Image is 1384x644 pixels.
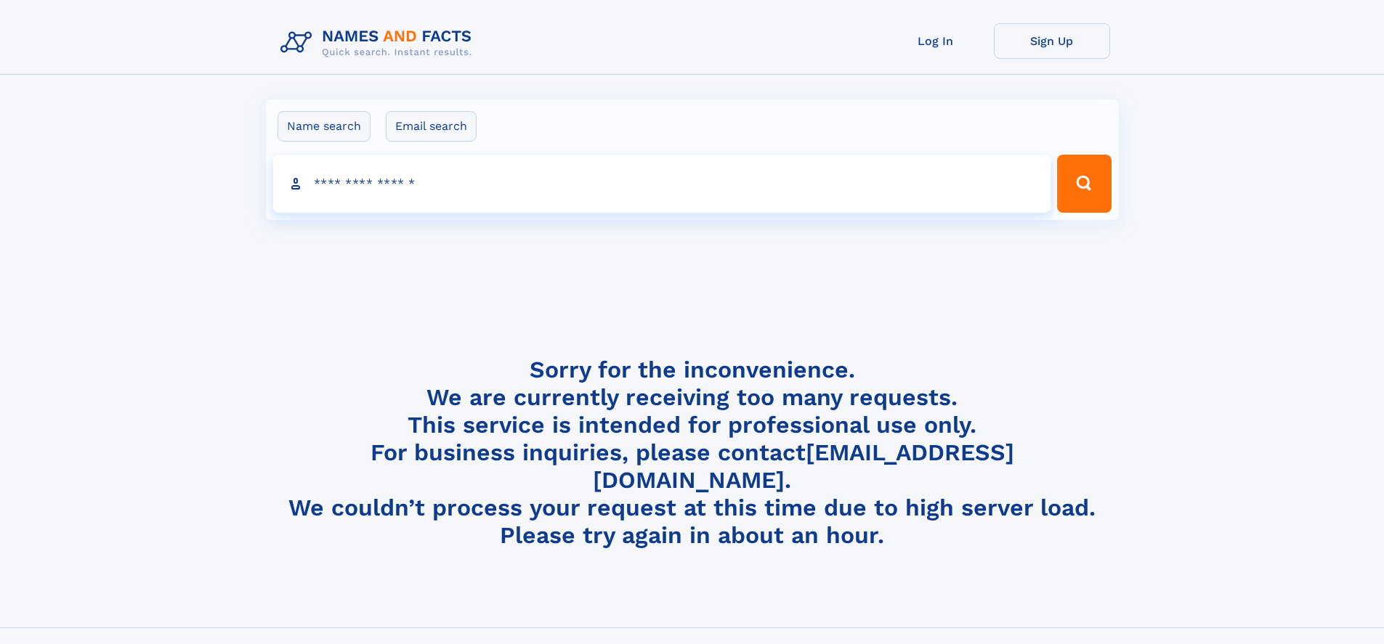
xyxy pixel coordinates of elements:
[275,23,484,62] img: Logo Names and Facts
[878,23,994,59] a: Log In
[994,23,1110,59] a: Sign Up
[593,439,1014,494] a: [EMAIL_ADDRESS][DOMAIN_NAME]
[275,356,1110,550] h4: Sorry for the inconvenience. We are currently receiving too many requests. This service is intend...
[273,155,1051,213] input: search input
[386,111,477,142] label: Email search
[278,111,371,142] label: Name search
[1057,155,1111,213] button: Search Button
